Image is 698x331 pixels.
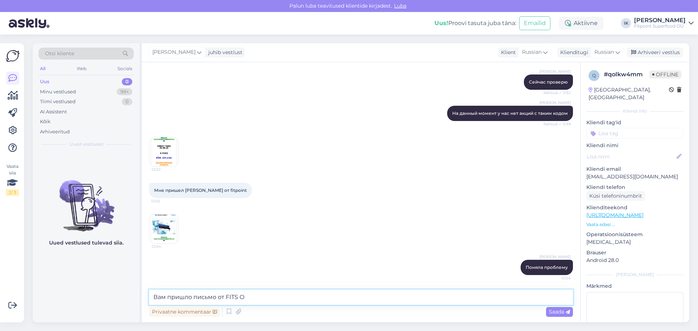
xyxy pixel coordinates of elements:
span: 12:02 [151,198,178,204]
span: Сейчас проверю [529,79,568,85]
p: Uued vestlused tulevad siia. [49,239,124,247]
textarea: Вам пришло письмо от FITS O [149,290,573,305]
input: Lisa nimi [587,153,675,161]
img: No chats [33,167,140,233]
img: Attachment [149,137,178,166]
span: Otsi kliente [45,50,74,57]
input: Lisa tag [586,128,683,139]
p: Kliendi email [586,165,683,173]
span: Luba [392,3,409,9]
div: [PERSON_NAME] [586,271,683,278]
p: Kliendi nimi [586,142,683,149]
a: [PERSON_NAME]Fitpoint Superfood OÜ [634,17,694,29]
div: Fitpoint Superfood OÜ [634,23,686,29]
p: [EMAIL_ADDRESS][DOMAIN_NAME] [586,173,683,181]
span: [PERSON_NAME] [152,48,196,56]
p: Klienditeekond [586,204,683,211]
p: Vaata edasi ... [586,221,683,228]
div: Web [75,64,88,73]
div: Tiimi vestlused [40,98,76,105]
b: Uus! [434,20,448,27]
div: Klienditugi [557,49,588,56]
div: juhib vestlust [205,49,242,56]
a: [URL][DOMAIN_NAME] [586,212,643,218]
div: Privaatne kommentaar [149,307,220,317]
span: 12:04 [152,244,179,249]
p: Kliendi telefon [586,183,683,191]
div: 99+ [117,88,132,96]
div: [GEOGRAPHIC_DATA], [GEOGRAPHIC_DATA] [589,86,669,101]
div: Arhiveeritud [40,128,70,136]
p: Brauser [586,249,683,257]
div: Vaata siia [6,163,19,196]
div: Uus [40,78,49,85]
span: q [592,73,596,78]
div: Minu vestlused [40,88,76,96]
div: IK [621,18,631,28]
span: Мне пришел [PERSON_NAME] от fitpoint [154,187,247,193]
span: Offline [649,70,681,78]
div: Arhiveeri vestlus [627,48,683,57]
div: Kliendi info [586,108,683,114]
div: Proovi tasuta juba täna: [434,19,516,28]
span: Russian [522,48,542,56]
span: Nähtud ✓ 11:52 [543,90,571,96]
div: Küsi telefoninumbrit [586,191,645,201]
div: 0 [122,78,132,85]
img: Askly Logo [6,49,20,63]
span: [PERSON_NAME] [539,69,571,74]
span: 12:04 [543,275,571,281]
div: Socials [116,64,134,73]
button: Emailid [519,16,550,30]
p: [MEDICAL_DATA] [586,238,683,246]
div: All [39,64,47,73]
span: На данный момент у нас нет акций с таким кодом [452,110,568,116]
p: Operatsioonisüsteem [586,231,683,238]
div: 2 / 3 [6,189,19,196]
div: AI Assistent [40,108,67,116]
div: # qolkw4mm [604,70,649,79]
div: Klient [498,49,516,56]
p: Märkmed [586,282,683,290]
div: [PERSON_NAME] [634,17,686,23]
div: Kõik [40,118,51,125]
div: 0 [122,98,132,105]
span: Saada [549,308,570,315]
div: Aktiivne [559,17,603,30]
span: Russian [594,48,614,56]
span: [PERSON_NAME] [539,254,571,259]
span: Поняла проблему [526,265,568,270]
span: Nähtud ✓ 11:59 [543,121,571,127]
span: [PERSON_NAME] [539,100,571,105]
span: Uued vestlused [69,141,103,148]
p: Android 28.0 [586,257,683,264]
span: 12:02 [152,167,179,172]
img: Attachment [149,214,178,243]
p: Kliendi tag'id [586,119,683,126]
